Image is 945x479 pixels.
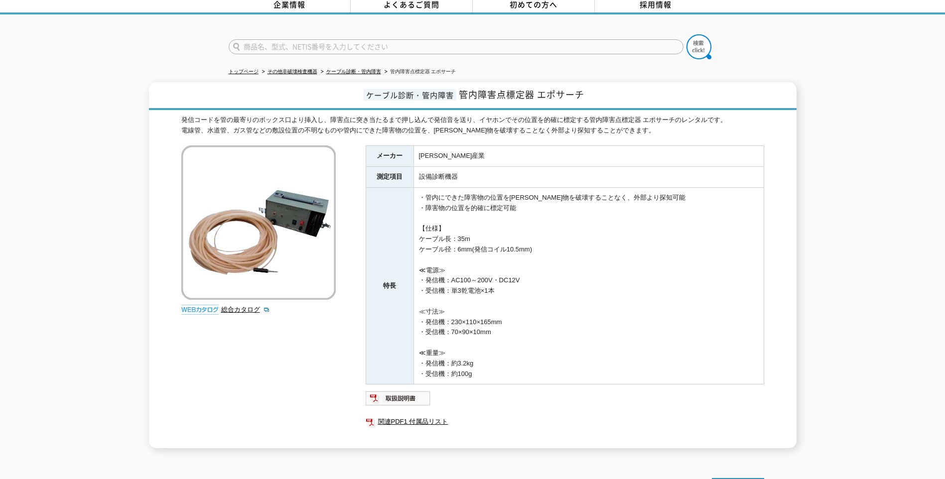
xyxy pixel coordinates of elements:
[268,69,317,74] a: その他非破壊検査機器
[366,397,431,405] a: 取扱説明書
[181,115,764,136] div: 発信コードを管の最寄りのボックス口より挿入し、障害点に突き当たるまで押し込んで発信音を送り、イヤホンでその位置を的確に標定する管内障害点標定器 エポサーチのレンタルです。 電線管、水道管、ガス管...
[221,306,270,313] a: 総合カタログ
[413,188,764,384] td: ・管内にできた障害物の位置を[PERSON_NAME]物を破壊することなく、外部より探知可能 ・障害物の位置を的確に標定可能 【仕様】 ケーブル長：35m ケーブル径：6mm(発信コイル10.5...
[181,145,336,300] img: 管内障害点標定器 エポサーチ
[366,146,413,167] th: メーカー
[366,390,431,406] img: 取扱説明書
[366,188,413,384] th: 特長
[326,69,381,74] a: ケーブル診断・管内障害
[366,167,413,188] th: 測定項目
[459,88,584,101] span: 管内障害点標定器 エポサーチ
[413,167,764,188] td: 設備診断機器
[364,89,456,101] span: ケーブル診断・管内障害
[229,39,683,54] input: 商品名、型式、NETIS番号を入力してください
[686,34,711,59] img: btn_search.png
[229,69,259,74] a: トップページ
[181,305,219,315] img: webカタログ
[366,415,764,428] a: 関連PDF1 付属品リスト
[383,67,456,77] li: 管内障害点標定器 エポサーチ
[413,146,764,167] td: [PERSON_NAME]産業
